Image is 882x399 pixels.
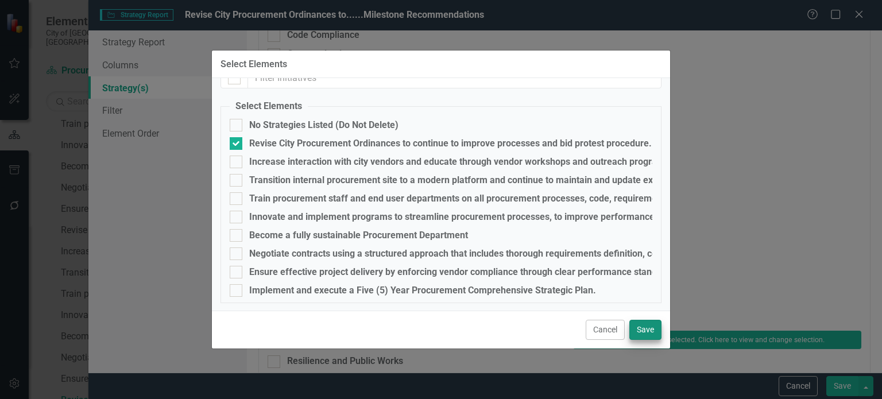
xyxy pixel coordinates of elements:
[247,67,661,88] input: Filter Initiatives
[586,320,625,340] button: Cancel
[249,212,793,222] div: Innovate and implement programs to streamline procurement processes, to improve performance metri...
[249,285,596,296] div: Implement and execute a Five (5) Year Procurement Comprehensive Strategic Plan.
[249,157,672,167] div: Increase interaction with city vendors and educate through vendor workshops and outreach programs.
[230,100,308,113] legend: Select Elements
[249,193,881,204] div: Train procurement staff and end user departments on all procurement processes, code, requirements...
[629,320,661,340] button: Save
[249,230,468,241] div: Become a fully sustainable Procurement Department
[249,120,399,130] div: No Strategies Listed (Do Not Delete)
[249,138,652,149] div: Revise City Procurement Ordinances to continue to improve processes and bid protest procedure.
[249,175,697,185] div: Transition internal procurement site to a modern platform and continue to maintain and update ext...
[220,59,287,69] div: Select Elements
